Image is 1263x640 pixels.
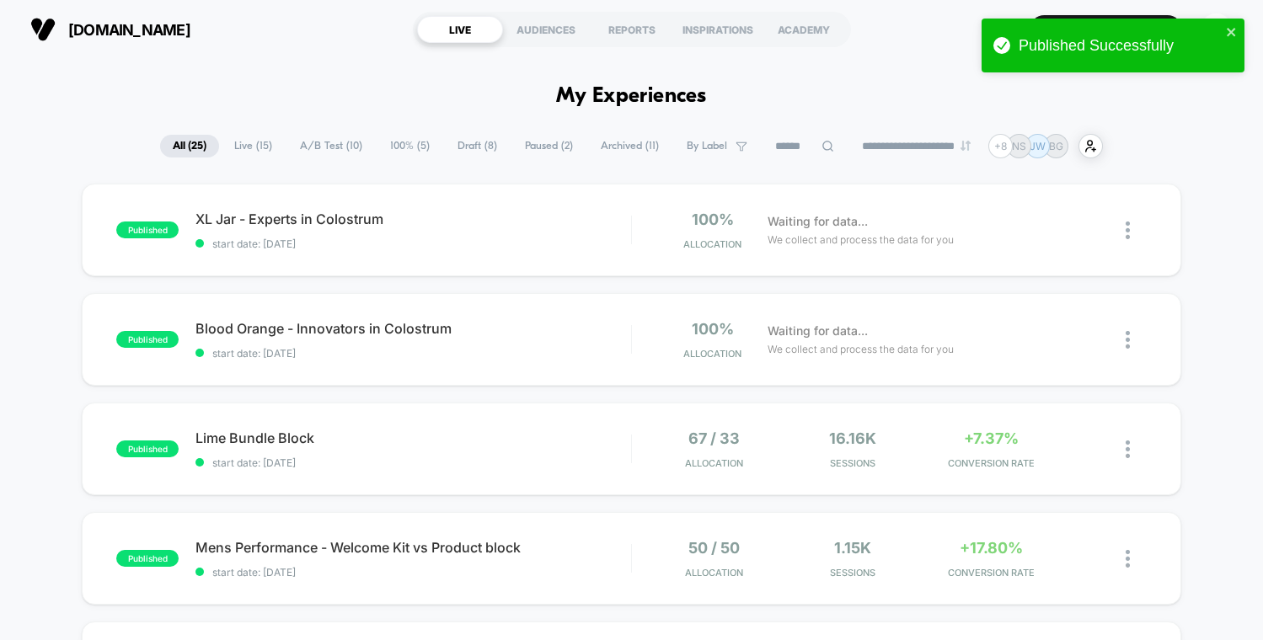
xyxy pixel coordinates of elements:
[1019,37,1221,55] div: Published Successfully
[926,567,1057,579] span: CONVERSION RATE
[195,456,630,469] span: start date: [DATE]
[195,429,630,446] span: Lime Bundle Block
[768,341,954,357] span: We collect and process the data for you
[588,135,672,157] span: Archived ( 11 )
[964,429,1019,447] span: +7.37%
[960,539,1023,557] span: +17.80%
[116,550,179,567] span: published
[195,539,630,556] span: Mens Performance - Welcome Kit vs Product block
[768,322,868,340] span: Waiting for data...
[1126,550,1130,568] img: close
[195,347,630,360] span: start date: [DATE]
[195,237,630,250] span: start date: [DATE]
[503,16,589,43] div: AUDIENCES
[160,135,219,157] span: All ( 25 )
[692,211,734,228] span: 100%
[1030,140,1046,152] p: JW
[683,238,741,250] span: Allocation
[834,539,871,557] span: 1.15k
[195,566,630,579] span: start date: [DATE]
[589,16,675,43] div: REPORTS
[30,17,56,42] img: Visually logo
[512,135,586,157] span: Paused ( 2 )
[688,539,740,557] span: 50 / 50
[687,140,727,152] span: By Label
[692,320,734,338] span: 100%
[788,457,918,469] span: Sessions
[116,440,179,457] span: published
[222,135,285,157] span: Live ( 15 )
[768,232,954,248] span: We collect and process the data for you
[1012,140,1026,152] p: NS
[926,457,1057,469] span: CONVERSION RATE
[195,320,630,337] span: Blood Orange - Innovators in Colostrum
[1126,221,1130,239] img: close
[68,21,190,39] span: [DOMAIN_NAME]
[195,211,630,227] span: XL Jar - Experts in Colostrum
[287,135,375,157] span: A/B Test ( 10 )
[761,16,847,43] div: ACADEMY
[25,16,195,43] button: [DOMAIN_NAME]
[1126,331,1130,349] img: close
[1126,440,1130,458] img: close
[1200,13,1233,46] div: ME
[116,331,179,348] span: published
[1226,25,1238,41] button: close
[116,221,179,238] span: published
[1049,140,1063,152] p: BG
[768,212,868,231] span: Waiting for data...
[683,348,741,360] span: Allocation
[417,16,503,43] div: LIVE
[1195,13,1238,47] button: ME
[685,567,743,579] span: Allocation
[688,429,740,447] span: 67 / 33
[961,141,971,151] img: end
[829,429,876,447] span: 16.16k
[445,135,510,157] span: Draft ( 8 )
[377,135,442,157] span: 100% ( 5 )
[788,567,918,579] span: Sessions
[988,134,1013,158] div: + 8
[556,84,707,109] h1: My Experiences
[675,16,761,43] div: INSPIRATIONS
[685,457,743,469] span: Allocation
